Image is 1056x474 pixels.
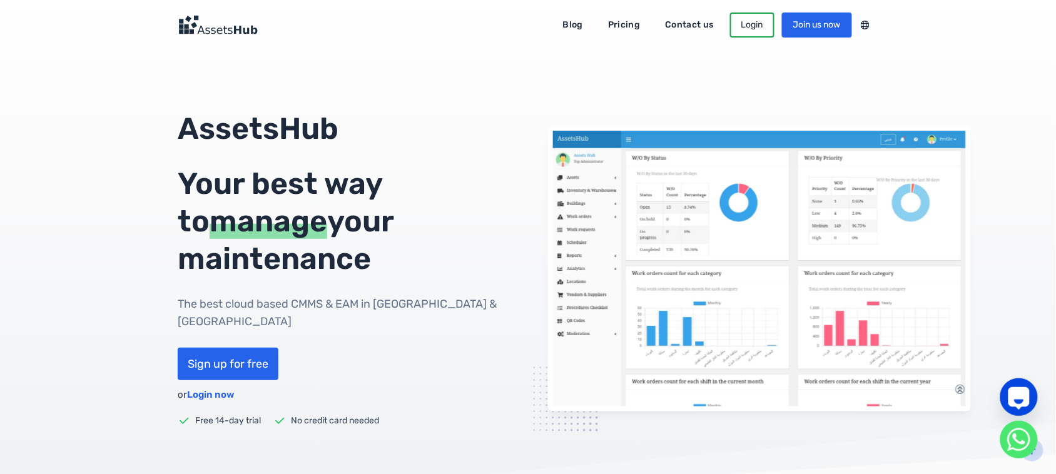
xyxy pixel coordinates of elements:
[554,15,592,35] a: Blog
[730,13,774,38] a: Login
[210,203,327,239] span: manage
[1000,421,1038,458] a: WhatsApp
[548,126,971,411] img: AssetsHub
[178,348,278,380] a: Sign up for free
[782,13,852,38] a: Join us now
[178,15,258,35] img: Logo Dark
[1000,378,1038,416] a: Live Chat
[178,165,508,278] div: Your best way to your maintenance
[291,415,379,427] p: No credit card needed
[187,389,234,400] a: Login now
[178,295,508,330] h1: The best cloud based CMMS & EAM in [GEOGRAPHIC_DATA] & [GEOGRAPHIC_DATA]
[657,15,723,35] a: Contact us
[195,415,261,427] p: Free 14-day trial
[178,110,508,148] p: AssetsHub
[599,15,649,35] a: Pricing
[178,388,234,402] div: or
